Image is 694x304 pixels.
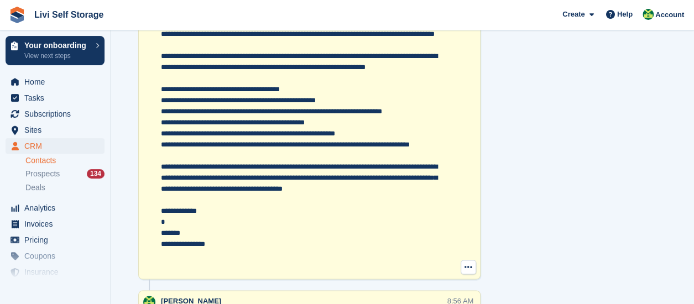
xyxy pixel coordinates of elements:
[24,216,91,232] span: Invoices
[25,182,45,193] span: Deals
[6,106,105,122] a: menu
[24,90,91,106] span: Tasks
[562,9,585,20] span: Create
[6,138,105,154] a: menu
[24,138,91,154] span: CRM
[87,169,105,179] div: 134
[6,36,105,65] a: Your onboarding View next steps
[6,232,105,248] a: menu
[24,232,91,248] span: Pricing
[6,200,105,216] a: menu
[6,122,105,138] a: menu
[24,106,91,122] span: Subscriptions
[24,122,91,138] span: Sites
[24,264,91,280] span: Insurance
[24,51,90,61] p: View next steps
[6,248,105,264] a: menu
[617,9,633,20] span: Help
[6,74,105,90] a: menu
[6,264,105,280] a: menu
[643,9,654,20] img: Alex Handyside
[9,7,25,23] img: stora-icon-8386f47178a22dfd0bd8f6a31ec36ba5ce8667c1dd55bd0f319d3a0aa187defe.svg
[6,90,105,106] a: menu
[24,74,91,90] span: Home
[24,200,91,216] span: Analytics
[24,248,91,264] span: Coupons
[25,168,105,180] a: Prospects 134
[6,216,105,232] a: menu
[25,182,105,193] a: Deals
[655,9,684,20] span: Account
[30,6,108,24] a: Livi Self Storage
[25,169,60,179] span: Prospects
[24,41,90,49] p: Your onboarding
[25,155,105,166] a: Contacts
